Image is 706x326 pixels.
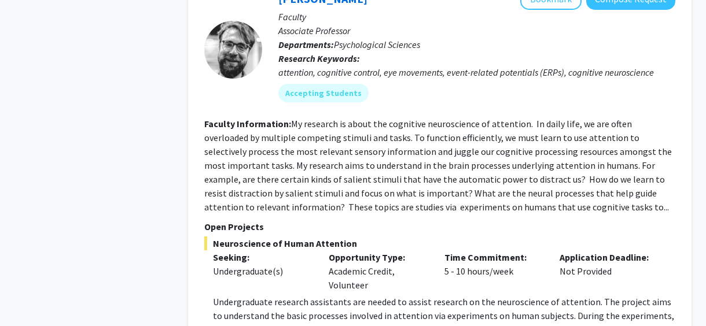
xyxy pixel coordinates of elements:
[204,236,675,250] span: Neuroscience of Human Attention
[204,220,675,234] p: Open Projects
[213,264,311,278] div: Undergraduate(s)
[278,53,360,64] b: Research Keywords:
[444,250,543,264] p: Time Commitment:
[320,250,436,292] div: Academic Credit, Volunteer
[278,65,675,79] div: attention, cognitive control, eye movements, event-related potentials (ERPs), cognitive neuroscience
[213,250,311,264] p: Seeking:
[436,250,551,292] div: 5 - 10 hours/week
[560,250,658,264] p: Application Deadline:
[204,118,291,129] b: Faculty Information:
[9,274,49,317] iframe: Chat
[551,250,667,292] div: Not Provided
[278,24,675,38] p: Associate Professor
[278,39,334,50] b: Departments:
[329,250,427,264] p: Opportunity Type:
[278,84,369,102] mat-chip: Accepting Students
[278,10,675,24] p: Faculty
[334,39,420,50] span: Psychological Sciences
[204,118,672,213] fg-read-more: My research is about the cognitive neuroscience of attention. In daily life, we are often overloa...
